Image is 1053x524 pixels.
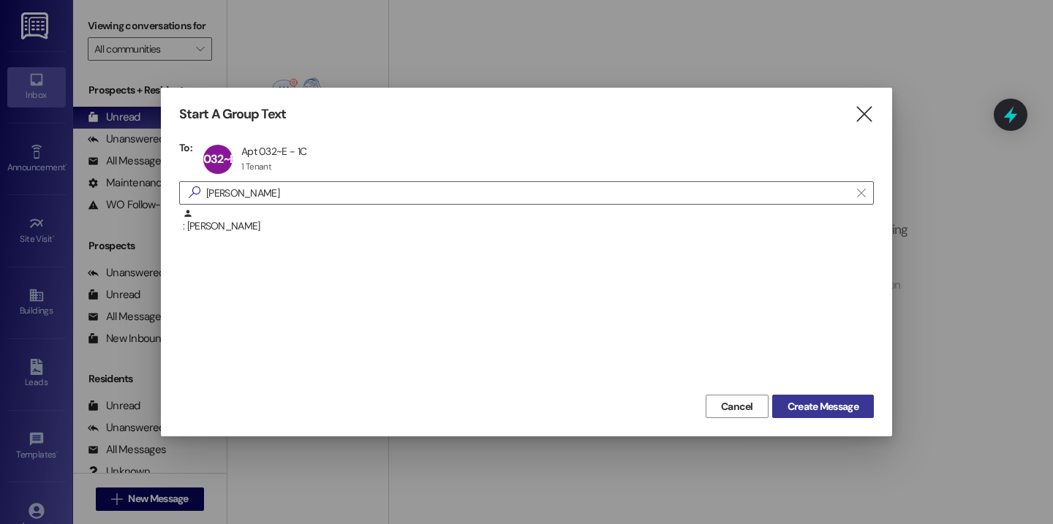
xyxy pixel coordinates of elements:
[854,107,874,122] i: 
[706,395,769,418] button: Cancel
[788,399,858,414] span: Create Message
[857,187,865,199] i: 
[206,183,850,203] input: Search for any contact or apartment
[241,161,271,172] div: 1 Tenant
[179,141,192,154] h3: To:
[183,185,206,200] i: 
[183,208,874,234] div: : [PERSON_NAME]
[850,182,873,204] button: Clear text
[179,106,286,123] h3: Start A Group Text
[241,145,306,158] div: Apt 032~E - 1C
[203,151,235,167] span: 032~E
[772,395,874,418] button: Create Message
[179,208,874,245] div: : [PERSON_NAME]
[721,399,753,414] span: Cancel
